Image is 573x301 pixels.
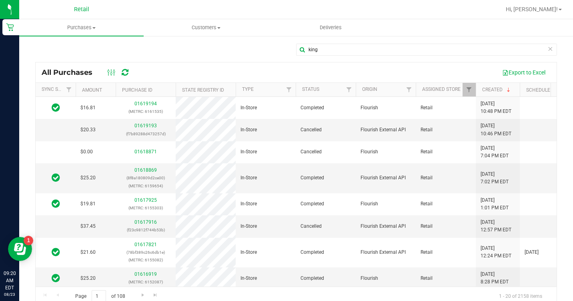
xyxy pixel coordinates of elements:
span: Flourish [361,104,378,112]
a: Purchase ID [122,87,152,93]
a: Purchases [19,19,144,36]
span: Retail [421,148,433,156]
span: Retail [421,223,433,230]
p: (METRC: 6161535) [120,108,171,115]
p: (METRC: 6155082) [120,256,171,264]
span: Hi, [PERSON_NAME]! [506,6,558,12]
span: Cancelled [301,126,322,134]
span: [DATE] 7:04 PM EDT [481,144,509,160]
span: $16.81 [80,104,96,112]
span: Cancelled [301,148,322,156]
a: Filter [463,83,476,96]
a: Amount [82,87,102,93]
span: Retail [421,126,433,134]
span: Deliveries [309,24,353,31]
span: Purchases [19,24,144,31]
span: [DATE] [525,249,539,256]
span: $21.60 [80,249,96,256]
a: Scheduled [526,87,553,93]
iframe: Resource center unread badge [24,236,33,245]
span: In-Store [240,174,257,182]
span: Flourish External API [361,249,406,256]
span: Clear [547,44,553,54]
a: 01617916 [134,219,157,225]
span: Flourish External API [361,126,406,134]
span: [DATE] 1:01 PM EDT [481,197,509,212]
span: $19.81 [80,200,96,208]
span: [DATE] 12:57 PM EDT [481,219,511,234]
p: (METRC: 6159654) [120,182,171,190]
a: Sync Status [42,86,72,92]
p: (f7b89288d473257d) [120,130,171,138]
span: Completed [301,174,324,182]
span: $37.45 [80,223,96,230]
span: [DATE] 12:24 PM EDT [481,245,511,260]
p: 09:20 AM EDT [4,270,16,291]
a: Go to the next page [137,290,148,301]
a: Deliveries [268,19,393,36]
span: In-Store [240,249,257,256]
button: Export to Excel [497,66,551,79]
span: Completed [301,275,324,282]
span: Retail [421,249,433,256]
span: Flourish [361,200,378,208]
p: (f23c9812f744b53b) [120,226,171,234]
span: Customers [144,24,268,31]
a: 01618871 [134,149,157,155]
span: Flourish External API [361,174,406,182]
span: Retail [421,275,433,282]
span: In-Store [240,148,257,156]
a: Go to the last page [150,290,161,301]
span: In-Store [240,104,257,112]
a: 01619193 [134,123,157,128]
p: (78bf389c26c6db1e) [120,249,171,256]
span: $20.33 [80,126,96,134]
span: In Sync [52,273,60,284]
a: Customers [144,19,268,36]
a: State Registry ID [182,87,224,93]
span: Flourish External API [361,223,406,230]
span: Flourish [361,275,378,282]
span: Completed [301,104,324,112]
span: In Sync [52,198,60,209]
a: Status [302,86,319,92]
input: Search Purchase ID, Original ID, State Registry ID or Customer Name... [296,44,557,56]
span: In-Store [240,200,257,208]
a: 01619194 [134,101,157,106]
span: All Purchases [42,68,100,77]
span: Completed [301,249,324,256]
a: Created [482,87,512,92]
span: $25.20 [80,174,96,182]
span: Retail [421,200,433,208]
a: Origin [362,86,377,92]
a: Filter [62,83,76,96]
p: (METRC: 6152087) [120,278,171,286]
a: 01617925 [134,197,157,203]
a: Type [242,86,254,92]
p: 08/23 [4,291,16,297]
span: In-Store [240,275,257,282]
a: 01618869 [134,167,157,173]
span: In Sync [52,172,60,183]
span: Retail [74,6,89,13]
span: Retail [421,104,433,112]
p: (METRC: 6155303) [120,204,171,212]
span: Completed [301,200,324,208]
a: 01617821 [134,242,157,247]
a: Assigned Store [422,86,461,92]
span: Retail [421,174,433,182]
span: [DATE] 10:48 PM EDT [481,100,511,115]
span: Cancelled [301,223,322,230]
inline-svg: Retail [6,23,14,31]
span: [DATE] 8:28 PM EDT [481,271,509,286]
span: In Sync [52,247,60,258]
span: $25.20 [80,275,96,282]
a: 01616919 [134,271,157,277]
a: Filter [403,83,416,96]
span: [DATE] 7:02 PM EDT [481,171,509,186]
iframe: Resource center [8,237,32,261]
span: In Sync [52,102,60,113]
span: In-Store [240,126,257,134]
span: [DATE] 10:46 PM EDT [481,122,511,137]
